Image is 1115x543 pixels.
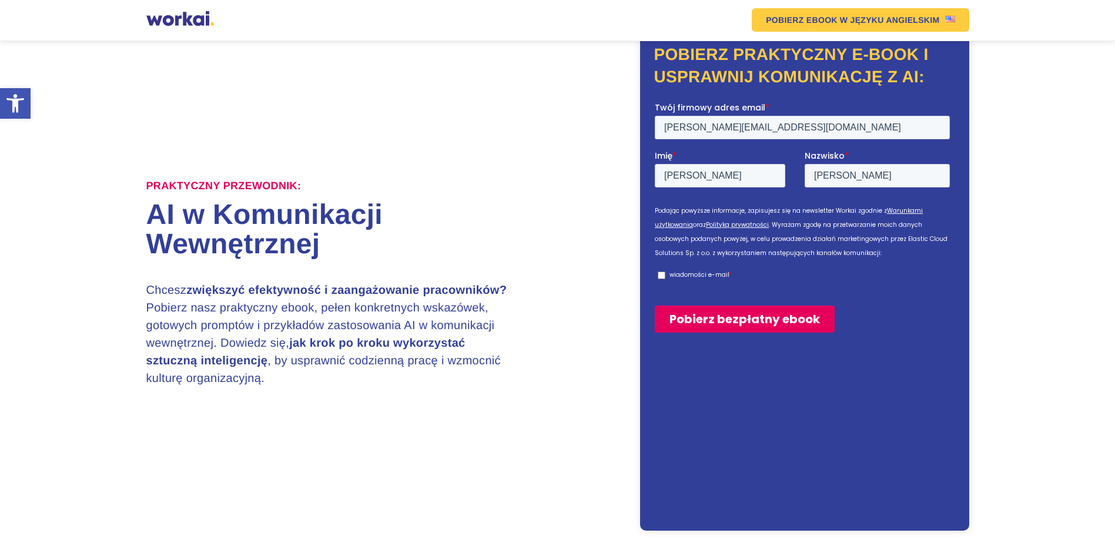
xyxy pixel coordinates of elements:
strong: jak krok po kroku wykorzystać sztuczną inteligencję [146,337,466,367]
img: US flag [946,16,955,22]
h3: Chcesz Pobierz nasz praktyczny ebook, pełen konkretnych wskazówek, gotowych promptów i przykładów... [146,281,517,387]
em: POBIERZ EBOOK [766,16,838,24]
strong: zwiększyć efektywność i zaangażowanie pracowników? [186,284,507,297]
iframe: Form 0 [655,102,955,509]
label: Praktyczny przewodnik: [146,180,302,193]
h2: Pobierz praktyczny e-book i usprawnij komunikację z AI: [654,43,955,88]
a: POBIERZ EBOOKW JĘZYKU ANGIELSKIMUS flag [752,8,969,32]
h1: AI w Komunikacji Wewnętrznej [146,200,558,259]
